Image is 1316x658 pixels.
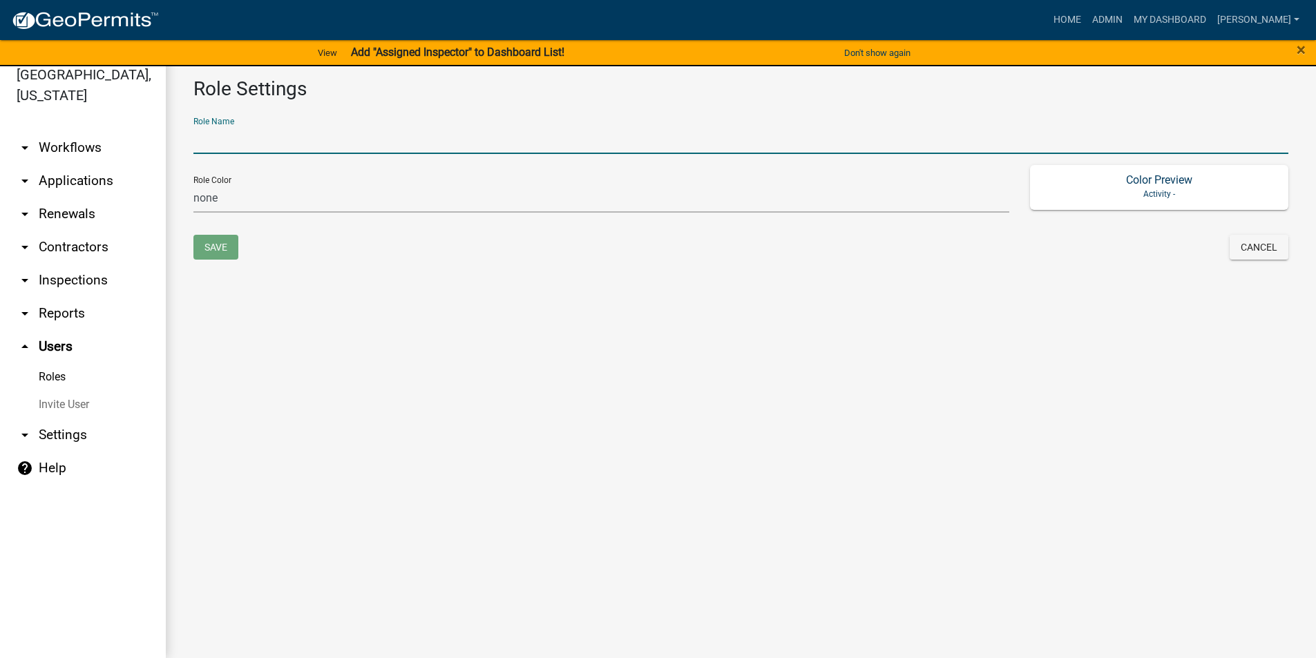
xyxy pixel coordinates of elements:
[17,338,33,355] i: arrow_drop_up
[17,427,33,443] i: arrow_drop_down
[17,272,33,289] i: arrow_drop_down
[1212,7,1305,33] a: [PERSON_NAME]
[1041,173,1277,186] h5: Color Preview
[839,41,916,64] button: Don't show again
[17,139,33,156] i: arrow_drop_down
[193,235,238,260] button: Save
[1048,7,1087,33] a: Home
[312,41,343,64] a: View
[1041,188,1277,200] p: Activity -
[17,173,33,189] i: arrow_drop_down
[1297,40,1306,59] span: ×
[1128,7,1212,33] a: My Dashboard
[351,46,564,59] strong: Add "Assigned Inspector" to Dashboard List!
[1230,235,1288,260] button: Cancel
[17,460,33,476] i: help
[17,206,33,222] i: arrow_drop_down
[17,305,33,322] i: arrow_drop_down
[1297,41,1306,58] button: Close
[17,239,33,255] i: arrow_drop_down
[193,77,1288,101] h3: Role Settings
[1087,7,1128,33] a: Admin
